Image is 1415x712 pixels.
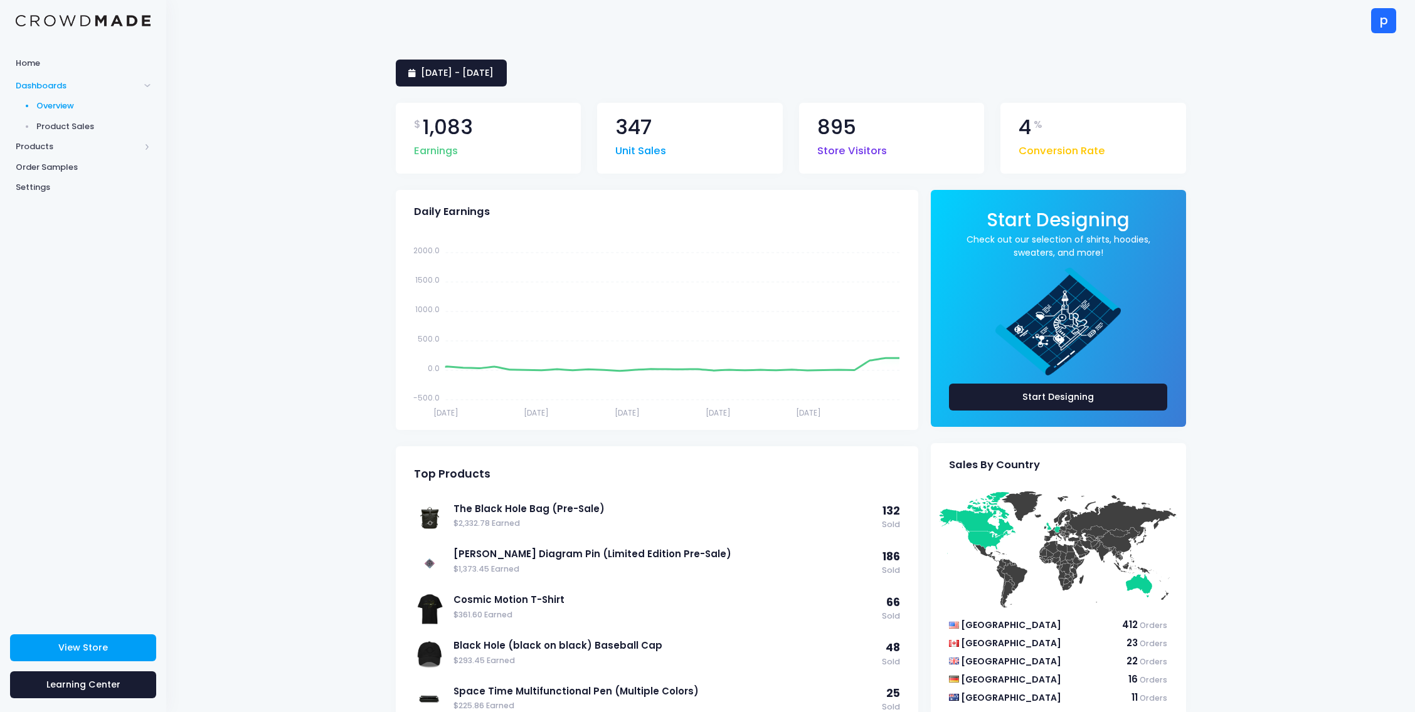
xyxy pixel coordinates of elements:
span: 25 [886,686,900,701]
a: [PERSON_NAME] Diagram Pin (Limited Edition Pre-Sale) [453,547,876,561]
span: 1,083 [423,117,473,138]
span: Home [16,57,151,70]
span: 412 [1122,618,1138,631]
span: Product Sales [36,120,151,133]
span: Sold [882,519,900,531]
span: Orders [1140,638,1167,649]
span: 186 [882,549,900,564]
span: Start Designing [987,207,1130,233]
a: Check out our selection of shirts, hoodies, sweaters, and more! [949,233,1168,259]
span: Store Visitors [817,137,887,159]
a: View Store [10,634,156,661]
a: Space Time Multifunctional Pen (Multiple Colors) [453,684,876,698]
span: 11 [1131,691,1138,704]
span: Order Samples [16,161,151,174]
tspan: 2000.0 [413,245,439,256]
span: Orders [1140,674,1167,685]
span: Products [16,140,140,153]
span: $2,332.78 Earned [453,518,876,530]
a: Start Designing [987,217,1130,229]
span: Settings [16,181,151,194]
span: Conversion Rate [1019,137,1105,159]
img: Logo [16,15,151,27]
span: % [1034,117,1042,132]
a: Black Hole (black on black) Baseball Cap [453,639,876,652]
span: $ [414,117,421,132]
span: 23 [1126,636,1138,649]
span: Sold [882,610,900,622]
span: 48 [886,640,900,655]
span: [DATE] - [DATE] [421,66,494,79]
span: [GEOGRAPHIC_DATA] [961,637,1061,649]
tspan: [DATE] [796,407,821,418]
span: [GEOGRAPHIC_DATA] [961,655,1061,667]
span: [GEOGRAPHIC_DATA] [961,691,1061,704]
div: p [1371,8,1396,33]
tspan: 1500.0 [415,275,439,285]
span: Dashboards [16,80,140,92]
a: The Black Hole Bag (Pre-Sale) [453,502,876,516]
span: 132 [882,503,900,518]
span: Sold [882,565,900,577]
tspan: 500.0 [417,333,439,344]
span: Overview [36,100,151,112]
tspan: [DATE] [705,407,730,418]
span: Earnings [414,137,458,159]
span: 4 [1019,117,1031,138]
span: $293.45 Earned [453,655,876,667]
span: Sales By Country [949,459,1040,471]
span: Sold [882,656,900,668]
span: 347 [615,117,652,138]
span: $1,373.45 Earned [453,563,876,575]
tspan: 1000.0 [415,304,439,315]
span: Learning Center [46,678,120,691]
span: Unit Sales [615,137,666,159]
span: 66 [886,595,900,610]
span: Orders [1140,693,1167,703]
span: Daily Earnings [414,206,490,218]
span: 22 [1126,654,1138,667]
a: Learning Center [10,671,156,698]
span: $225.86 Earned [453,700,876,712]
tspan: [DATE] [615,407,640,418]
span: 895 [817,117,856,138]
span: Orders [1140,620,1167,631]
a: Start Designing [949,384,1168,411]
tspan: -500.0 [413,392,439,403]
span: [GEOGRAPHIC_DATA] [961,619,1061,631]
span: [GEOGRAPHIC_DATA] [961,673,1061,686]
span: 16 [1128,673,1138,686]
tspan: [DATE] [433,407,458,418]
a: [DATE] - [DATE] [396,60,507,86]
span: $361.60 Earned [453,609,876,621]
a: Cosmic Motion T-Shirt [453,593,876,607]
tspan: 0.0 [427,363,439,374]
span: Orders [1140,656,1167,667]
span: View Store [58,641,108,654]
tspan: [DATE] [524,407,549,418]
span: Top Products [414,468,490,481]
